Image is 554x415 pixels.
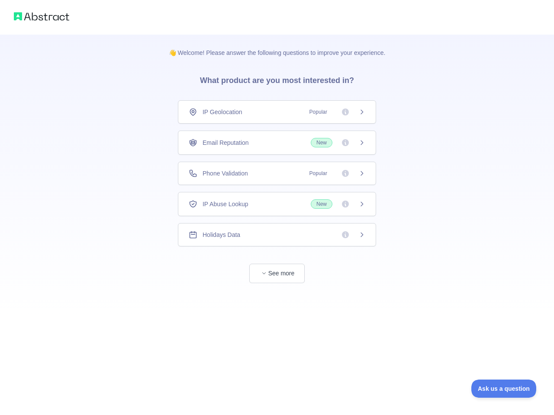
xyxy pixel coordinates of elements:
span: Email Reputation [203,138,249,147]
span: IP Geolocation [203,108,242,116]
p: 👋 Welcome! Please answer the following questions to improve your experience. [155,35,399,57]
span: New [311,199,332,209]
span: Phone Validation [203,169,248,178]
span: IP Abuse Lookup [203,200,248,208]
span: New [311,138,332,147]
span: Popular [304,108,332,116]
img: Abstract logo [14,10,69,22]
span: Holidays Data [203,230,240,239]
h3: What product are you most interested in? [186,57,368,100]
iframe: Toggle Customer Support [471,380,537,398]
span: Popular [304,169,332,178]
button: See more [249,264,305,283]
